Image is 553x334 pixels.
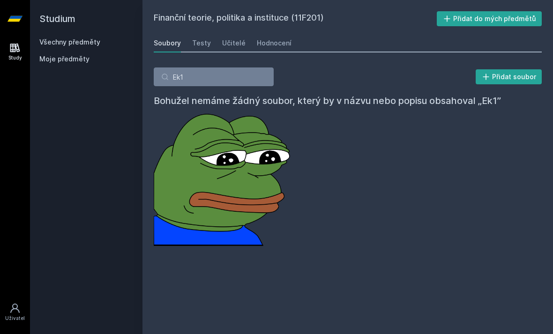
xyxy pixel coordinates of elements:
a: Všechny předměty [39,38,100,46]
a: Study [2,37,28,66]
input: Hledej soubor [154,67,274,86]
a: Soubory [154,34,181,52]
div: Testy [192,38,211,48]
img: error_picture.png [154,108,294,246]
h4: Bohužel nemáme žádný soubor, který by v názvu nebo popisu obsahoval „Ek1” [154,94,542,108]
a: Učitelé [222,34,246,52]
button: Přidat soubor [476,69,542,84]
div: Hodnocení [257,38,291,48]
div: Učitelé [222,38,246,48]
div: Study [8,54,22,61]
a: Hodnocení [257,34,291,52]
div: Uživatel [5,315,25,322]
span: Moje předměty [39,54,90,64]
a: Testy [192,34,211,52]
h2: Finanční teorie, politika a instituce (11F201) [154,11,437,26]
a: Uživatel [2,298,28,327]
button: Přidat do mých předmětů [437,11,542,26]
div: Soubory [154,38,181,48]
